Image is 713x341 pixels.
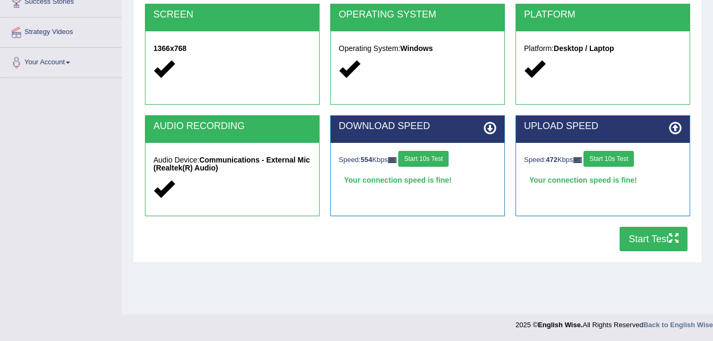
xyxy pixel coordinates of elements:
[153,44,186,53] strong: 1366x768
[524,121,682,132] h2: UPLOAD SPEED
[339,121,496,132] h2: DOWNLOAD SPEED
[339,45,496,53] h5: Operating System:
[1,48,122,74] a: Your Account
[516,314,713,330] div: 2025 © All Rights Reserved
[153,121,311,132] h2: AUDIO RECORDING
[400,44,433,53] strong: Windows
[339,172,496,188] div: Your connection speed is fine!
[388,157,397,163] img: ajax-loader-fb-connection.gif
[524,151,682,169] div: Speed: Kbps
[339,151,496,169] div: Speed: Kbps
[339,10,496,20] h2: OPERATING SYSTEM
[643,321,713,329] a: Back to English Wise
[583,151,634,167] button: Start 10s Test
[153,156,310,172] strong: Communications - External Mic (Realtek(R) Audio)
[546,156,557,164] strong: 472
[153,10,311,20] h2: SCREEN
[524,10,682,20] h2: PLATFORM
[554,44,614,53] strong: Desktop / Laptop
[360,156,372,164] strong: 554
[620,227,688,251] button: Start Test
[573,157,582,163] img: ajax-loader-fb-connection.gif
[524,172,682,188] div: Your connection speed is fine!
[538,321,582,329] strong: English Wise.
[524,45,682,53] h5: Platform:
[398,151,449,167] button: Start 10s Test
[1,18,122,44] a: Strategy Videos
[153,156,311,173] h5: Audio Device:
